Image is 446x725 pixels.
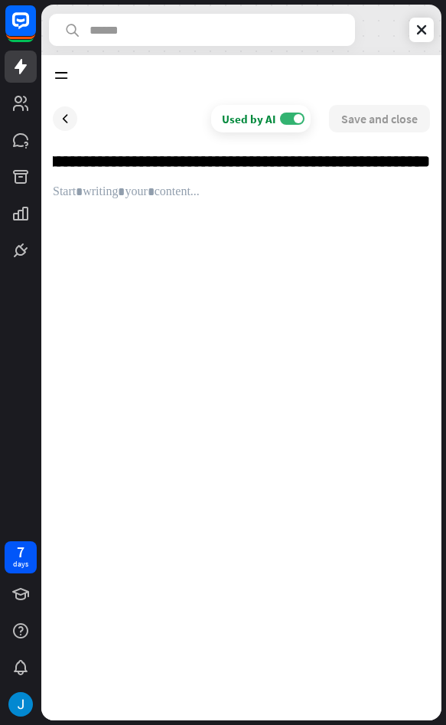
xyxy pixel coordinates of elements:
[329,105,430,132] button: Save and close
[13,559,28,570] div: days
[17,545,24,559] div: 7
[222,112,276,126] div: Used by AI
[12,6,58,52] button: Open LiveChat chat widget
[5,541,37,573] a: 7 days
